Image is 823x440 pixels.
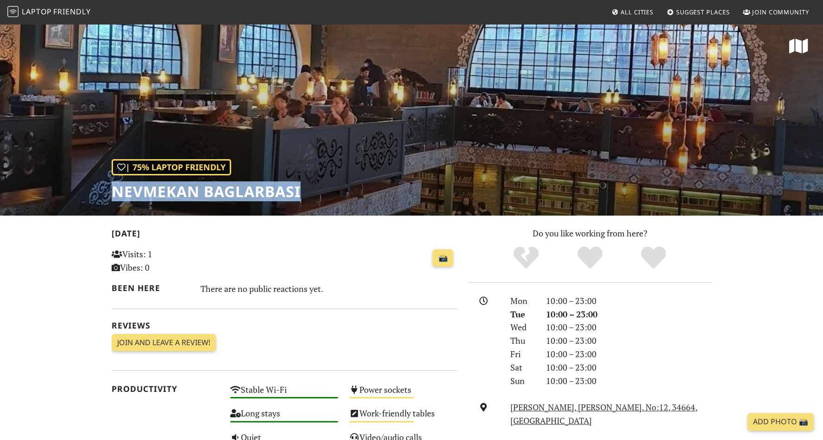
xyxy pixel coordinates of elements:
div: Mon [505,294,540,308]
h2: Productivity [112,384,220,394]
img: LaptopFriendly [7,6,19,17]
a: Add Photo 📸 [748,413,814,431]
span: Friendly [53,6,90,17]
div: Wed [505,321,540,334]
p: Do you like working from here? [468,227,712,240]
div: No [494,245,558,271]
div: Stable Wi-Fi [225,382,344,406]
a: Join and leave a review! [112,334,216,352]
h1: Nevmekan Baglarbasi [112,183,301,200]
div: 10:00 – 23:00 [540,308,717,321]
div: 10:00 – 23:00 [540,374,717,388]
h2: [DATE] [112,229,457,242]
div: 10:00 – 23:00 [540,321,717,334]
div: 10:00 – 23:00 [540,294,717,308]
span: Laptop [22,6,52,17]
div: 10:00 – 23:00 [540,361,717,374]
div: 10:00 – 23:00 [540,334,717,347]
div: | 75% Laptop Friendly [112,159,231,175]
a: Join Community [739,4,813,20]
a: Suggest Places [663,4,734,20]
div: Definitely! [622,245,685,271]
span: All Cities [621,8,653,16]
h2: Reviews [112,321,457,330]
a: All Cities [608,4,657,20]
a: [PERSON_NAME], [PERSON_NAME]. No:12, 34664, [GEOGRAPHIC_DATA] [510,402,697,426]
p: Visits: 1 Vibes: 0 [112,248,220,274]
span: Suggest Places [676,8,730,16]
div: Fri [505,347,540,361]
div: Thu [505,334,540,347]
div: Power sockets [344,382,463,406]
div: Tue [505,308,540,321]
div: There are no public reactions yet. [201,281,457,296]
div: Yes [558,245,622,271]
a: LaptopFriendly LaptopFriendly [7,4,91,20]
div: Long stays [225,406,344,429]
a: 📸 [433,249,453,267]
div: Work-friendly tables [344,406,463,429]
h2: Been here [112,283,190,293]
div: Sat [505,361,540,374]
div: 10:00 – 23:00 [540,347,717,361]
span: Join Community [752,8,809,16]
div: Sun [505,374,540,388]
